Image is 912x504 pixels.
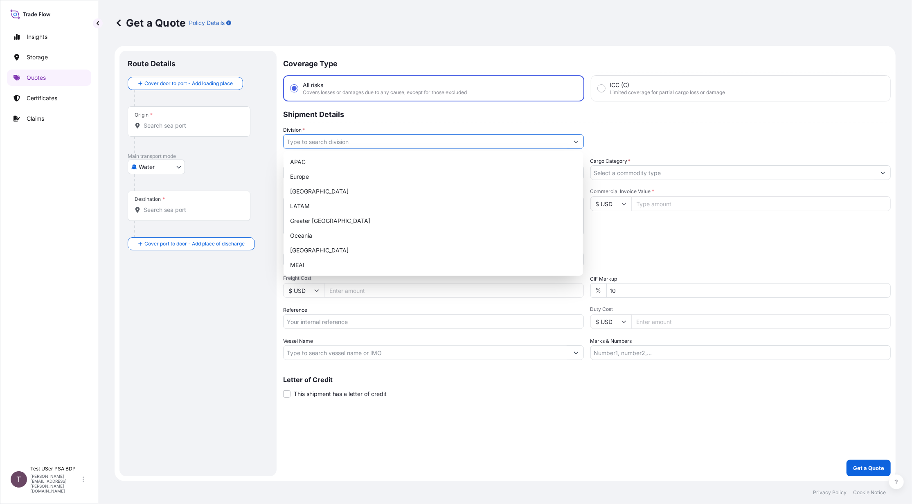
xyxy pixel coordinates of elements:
input: Select a commodity type [591,165,876,180]
input: Enter percentage [606,283,891,298]
p: Main transport mode [128,153,268,160]
label: Marks & Numbers [590,337,632,345]
span: T [16,475,21,484]
span: This shipment has a letter of credit [294,390,387,398]
div: APAC [287,155,580,169]
input: Enter amount [631,314,891,329]
p: Test USer PSA BDP [30,466,81,472]
p: Cookie Notice [853,489,886,496]
span: Covers losses or damages due to any cause, except for those excluded [303,89,467,96]
span: Water [139,163,155,171]
input: Origin [144,122,240,130]
button: Show suggestions [569,345,583,360]
p: Policy Details [189,19,225,27]
label: Cargo Category [590,157,631,165]
p: [PERSON_NAME][EMAIL_ADDRESS][PERSON_NAME][DOMAIN_NAME] [30,474,81,493]
input: Number1, number2,... [590,345,891,360]
p: Shipment Details [283,101,891,126]
div: Greater [GEOGRAPHIC_DATA] [287,214,580,228]
p: Privacy Policy [813,489,847,496]
span: Duty Cost [590,306,891,313]
p: Insights [27,33,47,41]
div: Suggestions [287,155,580,272]
p: Quotes [27,74,46,82]
p: Letter of Credit [283,376,891,383]
span: Cover door to port - Add loading place [144,79,233,88]
input: Type to search vessel name or IMO [284,345,569,360]
label: Named Assured [283,244,323,252]
p: Claims [27,115,44,123]
div: % [590,283,606,298]
span: All risks [303,81,323,89]
button: Select transport [128,160,185,174]
div: [GEOGRAPHIC_DATA] [287,243,580,258]
div: Europe [287,169,580,184]
label: Vessel Name [283,337,313,345]
input: Type to search division [284,134,569,149]
p: Get a Quote [115,16,186,29]
span: Commercial Invoice Value [590,188,891,195]
input: Destination [144,206,240,214]
div: MEAI [287,258,580,272]
label: Division [283,126,305,134]
span: Freight Cost [283,275,584,281]
div: Oceania [287,228,580,243]
label: Description of Cargo [283,188,334,196]
p: Storage [27,53,48,61]
div: Origin [135,112,153,118]
input: Your internal reference [283,314,584,329]
input: Enter amount [324,283,584,298]
button: Show suggestions [876,165,890,180]
p: Coverage Type [283,51,891,75]
p: Get a Quote [853,464,884,472]
p: Certificates [27,94,57,102]
div: Destination [135,196,165,202]
span: Limited coverage for partial cargo loss or damage [610,89,725,96]
input: Type amount [631,196,891,211]
span: Date of Departure [283,157,328,165]
label: CIF Markup [590,275,617,283]
div: [GEOGRAPHIC_DATA] [287,184,580,199]
label: Reference [283,306,307,314]
button: Show suggestions [569,134,583,149]
span: Cover port to door - Add place of discharge [144,240,245,248]
p: Route Details [128,59,176,69]
div: LATAM [287,199,580,214]
span: ICC (C) [610,81,630,89]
